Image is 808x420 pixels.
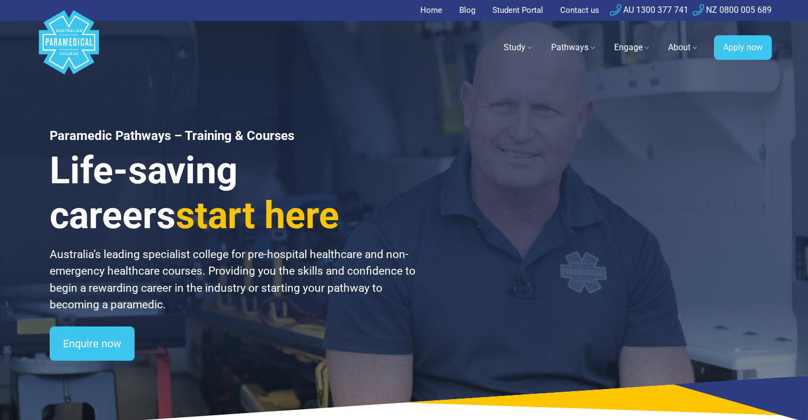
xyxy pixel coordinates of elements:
[50,246,417,314] p: Australia’s leading specialist college for pre-hospital healthcare and non-emergency healthcare c...
[497,33,540,63] a: Study
[37,21,101,75] a: Australian Paramedical College
[714,35,772,60] a: Apply now
[662,33,705,63] a: About
[610,5,688,15] a: AU 1300 377 741
[545,33,603,63] a: Pathways
[608,33,657,63] a: Engage
[176,193,339,237] span: start here
[50,128,417,144] h1: Paramedic Pathways – Training & Courses
[693,5,772,15] a: NZ 0800 005 689
[50,326,135,361] a: Enquire now
[50,148,417,238] h3: Life-saving careers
